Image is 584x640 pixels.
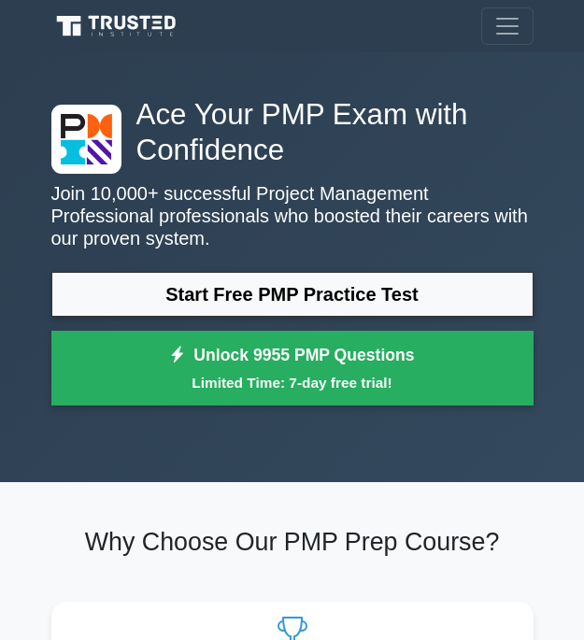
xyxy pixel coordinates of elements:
[51,527,534,557] h2: Why Choose Our PMP Prep Course?
[51,182,534,249] p: Join 10,000+ successful Project Management Professional professionals who boosted their careers w...
[51,331,534,405] a: Unlock 9955 PMP QuestionsLimited Time: 7-day free trial!
[481,7,534,45] button: Toggle navigation
[51,97,534,167] h1: Ace Your PMP Exam with Confidence
[51,272,534,317] a: Start Free PMP Practice Test
[75,372,510,393] small: Limited Time: 7-day free trial!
